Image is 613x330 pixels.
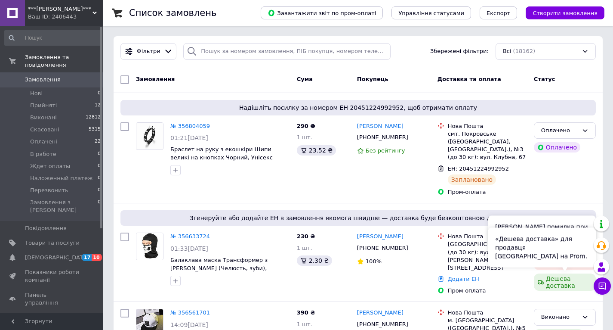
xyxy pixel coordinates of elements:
span: Товари та послуги [25,239,80,247]
a: Балаклава маска Трансформер з [PERSON_NAME] (Челюсть, зуби), Унісекс WUKE One size [170,257,268,279]
span: Оплачені [30,138,57,146]
button: Управління статусами [391,6,471,19]
a: [PERSON_NAME] [357,122,404,131]
img: Фото товару [136,123,163,149]
div: [GEOGRAPHIC_DATA], №136 (до 30 кг): вул. [PERSON_NAME][STREET_ADDRESS] [448,240,527,272]
div: «Дешева доставка» для продавця [GEOGRAPHIC_DATA] на Prom. [488,228,596,268]
span: Завантажити звіт по пром-оплаті [268,9,376,17]
span: 22 [95,138,101,146]
span: Замовлення з [PERSON_NAME] [30,199,98,214]
span: Скасовані [30,126,59,134]
span: 290 ₴ [297,123,315,129]
a: № 356633724 [170,233,210,240]
span: [PHONE_NUMBER] [357,321,408,327]
span: 1 шт. [297,134,312,140]
a: № 356561701 [170,309,210,316]
a: № 356804059 [170,123,210,129]
a: Додати ЕН [448,276,479,282]
span: ЕН: 20451224992952 [448,165,509,172]
span: Нові [30,90,43,97]
span: Доставка та оплата [437,76,501,82]
button: Чат з покупцем [594,277,611,295]
button: Створити замовлення [526,6,604,19]
a: Створити замовлення [517,9,604,16]
div: Оплачено [541,126,578,135]
span: Замовлення та повідомлення [25,53,103,69]
span: 10 [92,254,102,261]
span: [DEMOGRAPHIC_DATA] [25,254,89,262]
span: Наложенный платеж [30,174,93,182]
h1: Список замовлень [129,8,216,18]
input: Пошук за номером замовлення, ПІБ покупця, номером телефону, Email, номером накладної [183,43,391,60]
span: 12812 [86,114,101,121]
span: 0 [98,150,101,158]
span: 14:09[DATE] [170,321,208,328]
div: Нова Пошта [448,309,527,317]
div: Виконано [541,313,578,322]
span: Перезвонить [30,187,68,194]
span: 1 шт. [297,245,312,251]
span: В работе [30,150,56,158]
span: [PHONE_NUMBER] [357,134,408,140]
span: 0 [98,187,101,194]
span: Ждет оплаты [30,162,70,170]
span: Створити замовлення [533,10,598,16]
span: 0 [98,199,101,214]
span: 5315 [89,126,101,134]
span: Без рейтингу [366,147,405,154]
span: Прийняті [30,102,57,109]
div: Ваш ID: 2406443 [28,13,103,21]
span: Статус [534,76,555,82]
div: [PERSON_NAME] помилка при обробці платежу [488,216,596,247]
span: Покупець [357,76,388,82]
span: 0 [98,90,101,97]
div: Нова Пошта [448,122,527,130]
span: Замовлення [25,76,61,84]
span: 01:33[DATE] [170,245,208,252]
a: [PERSON_NAME] [357,309,404,317]
span: Надішліть посилку за номером ЕН 20451224992952, щоб отримати оплату [124,103,592,112]
span: Управління статусами [398,10,464,16]
span: Cума [297,76,313,82]
div: смт. Покровське ([GEOGRAPHIC_DATA], [GEOGRAPHIC_DATA].), №3 (до 30 кг): вул. Клубна, 67 [448,130,527,162]
span: 390 ₴ [297,309,315,316]
span: 12 [95,102,101,109]
div: Дешева доставка [534,274,596,291]
span: Повідомлення [25,224,67,232]
span: Всі [503,47,511,56]
img: Фото товару [136,233,163,260]
span: Згенеруйте або додайте ЕН в замовлення якомога швидше — доставка буде безкоштовною для покупця [124,214,592,222]
span: 230 ₴ [297,233,315,240]
div: 2.30 ₴ [297,255,332,266]
span: 0 [98,174,101,182]
span: Збережені фільтри: [430,47,489,56]
div: Нова Пошта [448,233,527,240]
span: 100% [366,258,382,265]
input: Пошук [4,30,102,46]
a: [PERSON_NAME] [357,233,404,241]
span: 01:21[DATE] [170,134,208,141]
span: Виконані [30,114,57,121]
div: Заплановано [448,174,496,185]
a: Фото товару [136,233,163,260]
span: Експорт [487,10,511,16]
div: Оплачено [534,142,580,153]
span: [PHONE_NUMBER] [357,245,408,251]
span: (18162) [513,48,536,54]
button: Завантажити звіт по пром-оплаті [261,6,383,19]
span: 1 шт. [297,321,312,327]
span: 0 [98,162,101,170]
span: Панель управління [25,291,80,307]
span: Фільтри [137,47,160,56]
span: Показники роботи компанії [25,268,80,284]
div: 23.52 ₴ [297,145,336,156]
span: Замовлення [136,76,175,82]
a: Браслет на руку з екошкіри Шипи великі на кнопках Чорний, Унісекс WUKE [170,146,273,168]
button: Експорт [480,6,518,19]
div: Пром-оплата [448,188,527,196]
div: Пром-оплата [448,287,527,295]
span: 17 [82,254,92,261]
a: Фото товару [136,122,163,150]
